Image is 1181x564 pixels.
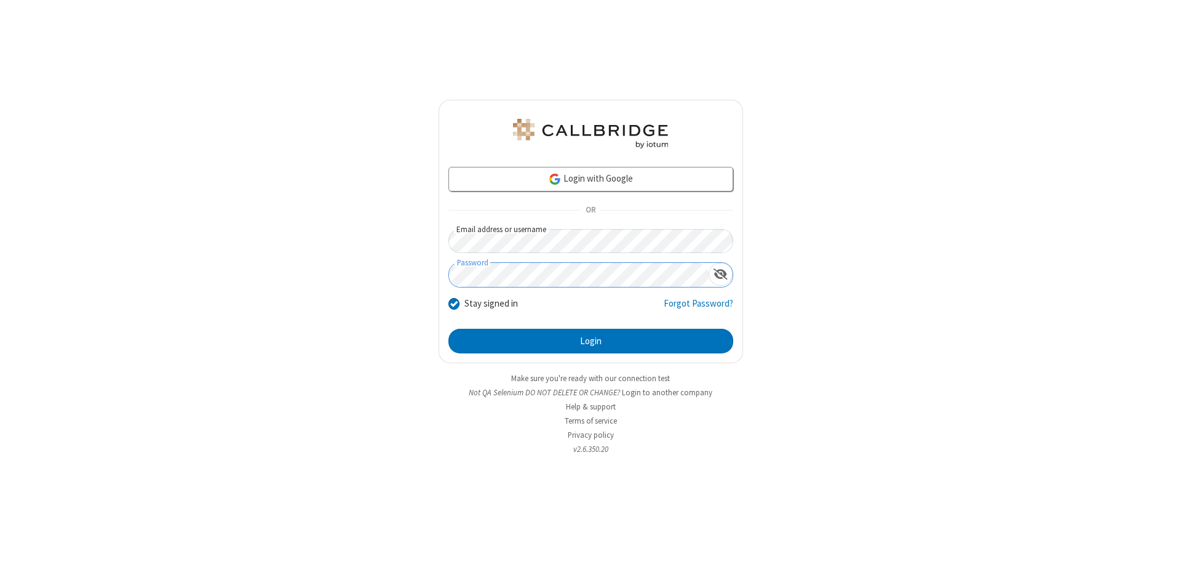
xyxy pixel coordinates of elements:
a: Make sure you're ready with our connection test [511,373,670,384]
a: Privacy policy [568,430,614,440]
button: Login [448,329,733,353]
img: google-icon.png [548,172,562,186]
button: Login to another company [622,387,712,398]
div: Show password [709,263,733,286]
span: OR [581,202,600,219]
label: Stay signed in [464,297,518,311]
li: Not QA Selenium DO NOT DELETE OR CHANGE? [439,387,743,398]
a: Login with Google [448,167,733,191]
li: v2.6.350.20 [439,443,743,455]
input: Password [449,263,709,287]
a: Help & support [566,401,616,412]
a: Terms of service [565,416,617,426]
input: Email address or username [448,229,733,253]
a: Forgot Password? [664,297,733,320]
img: QA Selenium DO NOT DELETE OR CHANGE [511,119,670,148]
